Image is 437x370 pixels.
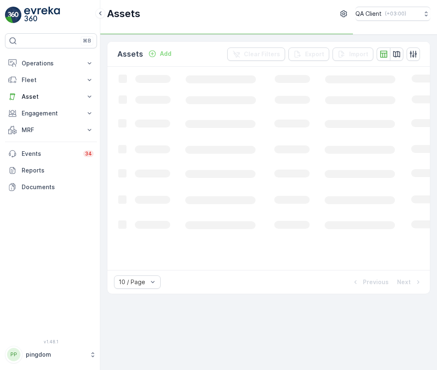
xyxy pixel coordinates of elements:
button: Engagement [5,105,97,122]
button: Import [333,47,373,61]
p: Clear Filters [244,50,280,58]
p: Import [349,50,368,58]
span: v 1.48.1 [5,339,97,344]
img: logo [5,7,22,23]
button: Asset [5,88,97,105]
p: Reports [22,166,94,175]
button: Add [145,49,175,59]
p: ( +03:00 ) [385,10,406,17]
img: logo_light-DOdMpM7g.png [24,7,60,23]
p: Previous [363,278,389,286]
p: Engagement [22,109,80,117]
div: PP [7,348,20,361]
a: Reports [5,162,97,179]
a: Events34 [5,145,97,162]
button: QA Client(+03:00) [355,7,430,21]
p: Documents [22,183,94,191]
p: Operations [22,59,80,67]
button: Fleet [5,72,97,88]
p: Events [22,150,78,158]
p: Asset [22,92,80,101]
button: PPpingdom [5,346,97,363]
p: 34 [85,150,92,157]
p: Add [160,50,171,58]
button: Export [288,47,329,61]
p: Export [305,50,324,58]
p: Assets [107,7,140,20]
p: Assets [117,48,143,60]
button: Previous [350,277,390,287]
button: Next [396,277,423,287]
p: ⌘B [83,37,91,44]
button: Clear Filters [227,47,285,61]
button: MRF [5,122,97,138]
p: Fleet [22,76,80,84]
p: QA Client [355,10,382,18]
p: pingdom [26,350,85,359]
p: Next [397,278,411,286]
button: Operations [5,55,97,72]
p: MRF [22,126,80,134]
a: Documents [5,179,97,195]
